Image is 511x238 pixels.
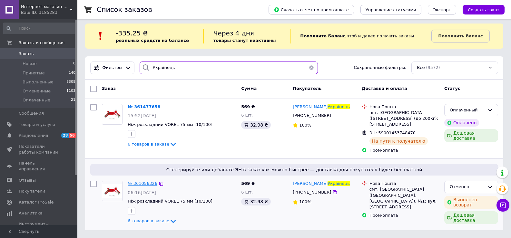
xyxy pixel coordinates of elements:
a: 6 товаров в заказе [128,218,177,223]
img: :exclamation: [96,31,105,41]
span: [PHONE_NUMBER] [293,113,331,118]
span: Через 4 дня [213,29,254,37]
button: Скачать отчет по пром-оплате [269,5,354,14]
span: Аналитика [19,210,43,216]
a: 6 товаров в заказе [128,142,177,147]
span: Сообщения [19,110,44,116]
span: 569 ₴ [241,104,255,109]
input: Поиск [3,23,76,34]
span: Українець [328,181,350,186]
span: 100% [299,123,311,128]
img: Фото товару [102,184,122,198]
span: Каталог ProSale [19,199,54,205]
span: 21 [71,97,75,103]
a: Пополнить баланс [431,30,489,43]
div: , чтоб и далее получать заказы [290,29,431,43]
span: 0 [73,61,75,67]
span: Заказы и сообщения [19,40,64,46]
span: 1103 [66,88,75,94]
span: ЭН: 59001453748470 [369,130,416,135]
div: Оплачено [444,119,479,127]
span: Принятые [23,70,45,76]
span: Сгенерируйте или добавьте ЭН в заказ как можно быстрее — доставка для покупателя будет бесплатной [93,167,496,173]
button: Очистить [305,62,318,74]
span: 15:52[DATE] [128,113,156,118]
a: [PERSON_NAME]Українець [293,181,350,187]
div: Нова Пошта [369,104,439,110]
a: Ніж розкладний VOREL 75 мм [10/100] [128,199,212,204]
div: смт. [GEOGRAPHIC_DATA] ([GEOGRAPHIC_DATA], [GEOGRAPHIC_DATA]), №1: вул. [STREET_ADDRESS] [369,186,439,210]
span: 6 шт. [241,113,253,118]
span: (9572) [426,65,440,70]
span: Уведомления [19,133,48,138]
span: Товары и услуги [19,122,55,128]
span: Отмененные [23,88,51,94]
span: 100% [299,199,311,204]
span: 6 товаров в заказе [128,142,169,147]
span: Отзывы [19,177,36,183]
span: Скачать отчет по пром-оплате [274,7,349,13]
b: Пополните Баланс [300,33,345,38]
span: Инструменты вебмастера и SEO [19,221,60,233]
span: Статус [444,86,460,91]
div: Дешевая доставка [444,129,498,142]
button: Управление статусами [360,5,421,14]
div: Оплаченный [450,107,485,114]
input: Поиск по номеру заказа, ФИО покупателя, номеру телефона, Email, номеру накладной [140,62,318,74]
div: Пром-оплата [369,213,439,218]
span: Показатели работы компании [19,144,60,155]
span: -335.25 ₴ [116,29,148,37]
span: 6 шт. [241,190,253,195]
button: Чат с покупателем [496,199,509,212]
span: Покупатель [293,86,321,91]
div: Нова Пошта [369,181,439,186]
div: 32.98 ₴ [241,121,270,129]
span: Выполненные [23,79,54,85]
span: Сумма [241,86,257,91]
span: Доставка и оплата [362,86,407,91]
a: Создать заказ [456,7,505,12]
span: Сохраненные фильтры: [354,65,407,71]
span: Оплаченные [23,97,50,103]
div: пгт. [GEOGRAPHIC_DATA] ([STREET_ADDRESS] (до 200кг): [STREET_ADDRESS] [369,110,439,128]
span: Все [417,65,425,71]
div: Ваш ID: 3185283 [21,10,77,15]
img: Фото товару [102,107,122,121]
a: № 361056326 [128,181,157,186]
a: № 361477658 [128,104,161,109]
div: Отменен [450,184,485,190]
span: [PHONE_NUMBER] [293,190,331,195]
span: Экспорт [433,7,451,12]
b: товары станут неактивны [213,38,276,43]
div: Выполнен возврат [444,196,498,209]
span: Панель управления [19,160,60,172]
h1: Список заказов [97,6,152,14]
span: Управление статусами [366,7,416,12]
span: 06:16[DATE] [128,190,156,195]
div: 32.98 ₴ [241,198,270,205]
span: Українець [328,104,350,109]
b: Пополнить баланс [438,33,483,38]
span: Заказ [102,86,116,91]
a: Фото товару [102,181,123,201]
div: Пром-оплата [369,148,439,153]
span: Создать заказ [468,7,499,12]
b: реальных средств на балансе [116,38,189,43]
button: Экспорт [428,5,456,14]
span: [PERSON_NAME] [293,104,328,109]
a: Ніж розкладний VOREL 75 мм [10/100] [128,122,212,127]
span: 8308 [66,79,75,85]
div: Дешевая доставка [444,211,498,224]
span: Фильтры [103,65,123,71]
button: Создать заказ [463,5,505,14]
span: 28 [61,133,69,138]
span: 569 ₴ [241,181,255,186]
span: Интернет-магазин электрооборудования ALT-SHOP [21,4,69,10]
span: 6 товаров в заказе [128,218,169,223]
span: Новые [23,61,37,67]
span: Покупатели [19,188,45,194]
